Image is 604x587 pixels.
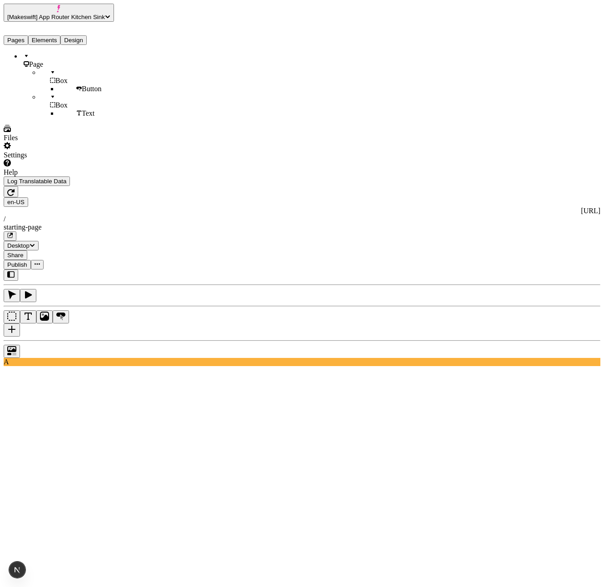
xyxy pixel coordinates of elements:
button: Share [4,250,27,260]
div: / [4,215,600,223]
p: Cookie Test Route [4,7,133,15]
button: Log Translatable Data [4,176,70,186]
button: Open locale picker [4,197,28,207]
button: Design [60,35,87,45]
span: Box [55,77,68,84]
button: Box [4,310,20,323]
div: Settings [4,151,170,159]
button: Button [53,310,69,323]
div: [URL] [4,207,600,215]
button: Pages [4,35,28,45]
span: Share [7,252,24,259]
span: Desktop [7,242,30,249]
span: Button [82,85,102,93]
span: Page [29,60,43,68]
button: Text [20,310,36,323]
span: en-US [7,199,25,205]
div: Help [4,168,170,176]
span: Publish [7,261,27,268]
button: Publish [4,260,31,269]
span: [Makeswift] App Router Kitchen Sink [7,14,105,20]
span: Box [55,101,68,109]
span: Log Translatable Data [7,178,66,185]
span: Text [82,109,94,117]
div: Files [4,134,170,142]
button: Elements [28,35,61,45]
button: [Makeswift] App Router Kitchen Sink [4,4,114,22]
div: A [4,358,600,366]
div: starting-page [4,223,600,231]
button: Image [36,310,53,323]
button: Desktop [4,241,39,250]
